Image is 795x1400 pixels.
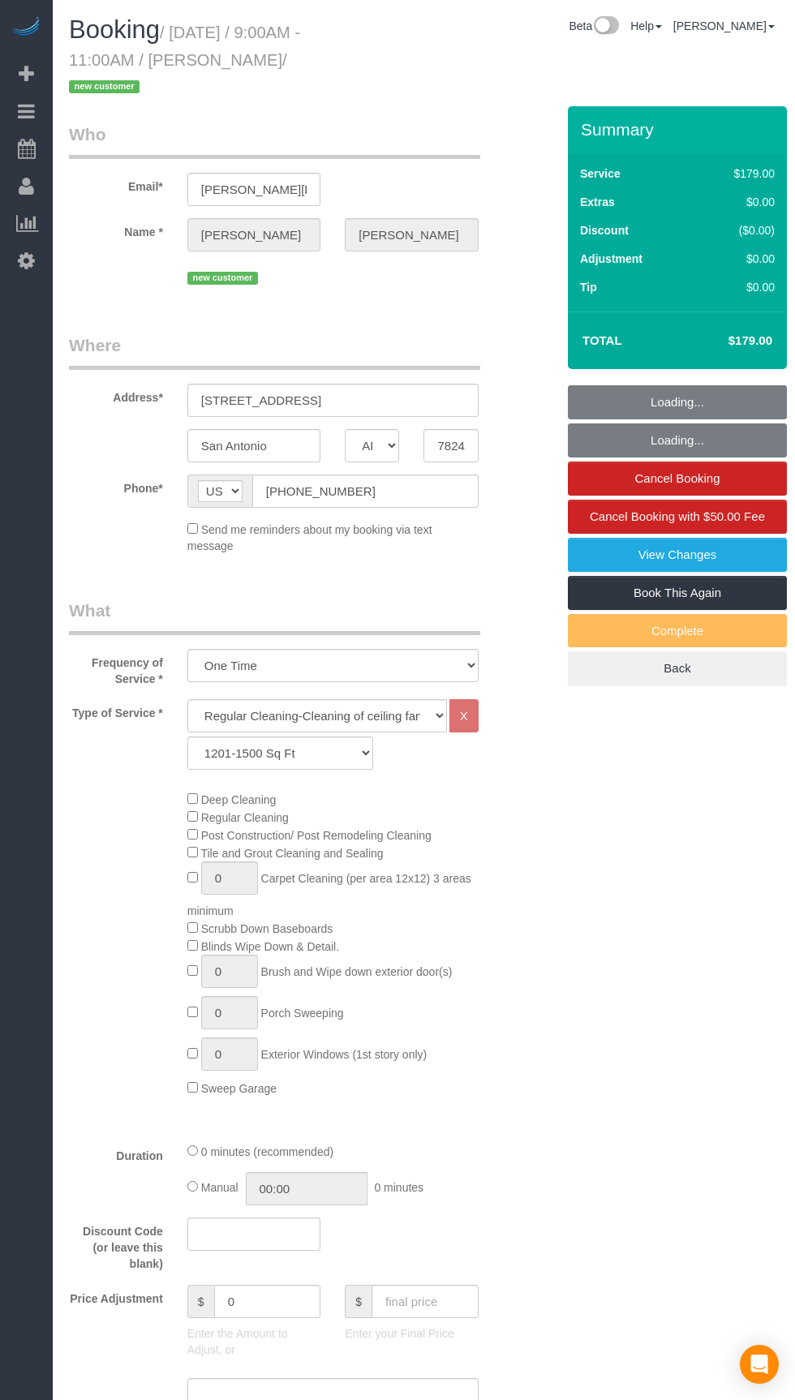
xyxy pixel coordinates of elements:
[187,872,471,917] span: Carpet Cleaning (per area 12x12) 3 areas minimum
[580,165,621,182] label: Service
[57,218,175,240] label: Name *
[580,222,629,238] label: Discount
[580,279,597,295] label: Tip
[187,523,432,552] span: Send me reminders about my booking via text message
[69,24,300,97] small: / [DATE] / 9:00AM - 11:00AM / [PERSON_NAME]
[187,429,320,462] input: City*
[187,1325,320,1358] p: Enter the Amount to Adjust, or
[201,811,289,824] span: Regular Cleaning
[568,538,787,572] a: View Changes
[57,1142,175,1164] label: Duration
[261,965,453,978] span: Brush and Wipe down exterior door(s)
[568,500,787,534] a: Cancel Booking with $50.00 Fee
[581,120,779,139] h3: Summary
[69,599,480,635] legend: What
[699,194,775,210] div: $0.00
[69,122,480,159] legend: Who
[252,475,479,508] input: Phone*
[201,1082,277,1095] span: Sweep Garage
[699,279,775,295] div: $0.00
[568,576,787,610] a: Book This Again
[345,1325,478,1342] p: Enter your Final Price
[261,1007,344,1020] span: Porch Sweeping
[10,16,42,39] img: Automaid Logo
[580,194,615,210] label: Extras
[345,1285,372,1318] span: $
[372,1285,479,1318] input: final price
[201,1145,333,1158] span: 0 minutes (recommended)
[592,16,619,37] img: New interface
[57,1217,175,1272] label: Discount Code (or leave this blank)
[261,1048,428,1061] span: Exterior Windows (1st story only)
[580,251,642,267] label: Adjustment
[673,19,775,32] a: [PERSON_NAME]
[69,333,480,370] legend: Where
[699,165,775,182] div: $179.00
[590,509,765,523] span: Cancel Booking with $50.00 Fee
[568,462,787,496] a: Cancel Booking
[57,1285,175,1307] label: Price Adjustment
[569,19,619,32] a: Beta
[57,173,175,195] label: Email*
[187,218,320,251] input: First Name*
[630,19,662,32] a: Help
[69,80,140,93] span: new customer
[187,272,258,285] span: new customer
[740,1345,779,1384] div: Open Intercom Messenger
[374,1181,423,1194] span: 0 minutes
[201,940,339,953] span: Blinds Wipe Down & Detail.
[201,793,277,806] span: Deep Cleaning
[699,251,775,267] div: $0.00
[69,15,160,44] span: Booking
[57,384,175,406] label: Address*
[699,222,775,238] div: ($0.00)
[568,651,787,685] a: Back
[201,922,333,935] span: Scrubb Down Baseboards
[57,699,175,721] label: Type of Service *
[57,475,175,496] label: Phone*
[201,1181,238,1194] span: Manual
[423,429,478,462] input: Zip Code*
[345,218,478,251] input: Last Name*
[200,847,383,860] span: Tile and Grout Cleaning and Sealing
[680,334,772,348] h4: $179.00
[201,829,432,842] span: Post Construction/ Post Remodeling Cleaning
[187,173,320,206] input: Email*
[582,333,622,347] strong: Total
[57,649,175,687] label: Frequency of Service *
[69,51,287,97] span: /
[187,1285,214,1318] span: $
